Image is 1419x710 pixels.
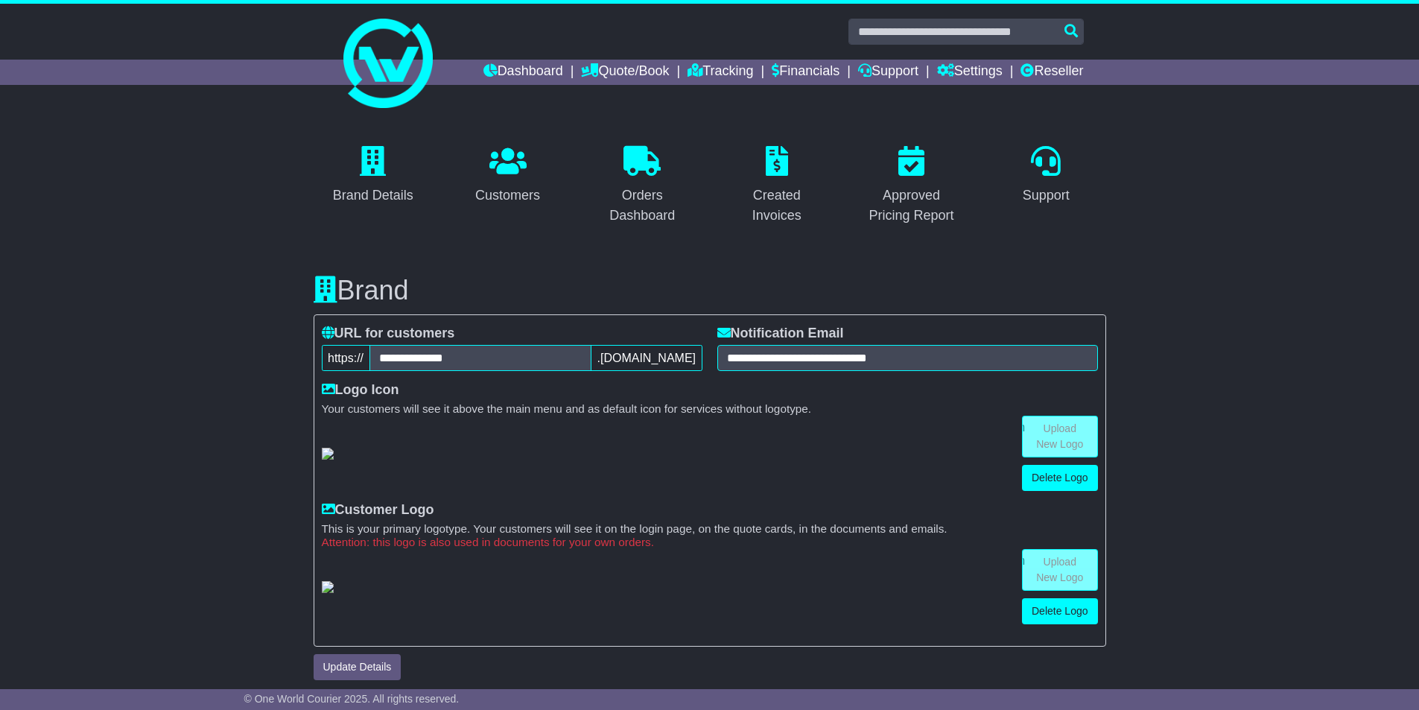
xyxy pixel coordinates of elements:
[851,141,971,231] a: Approved Pricing Report
[322,402,1098,416] small: Your customers will see it above the main menu and as default icon for services without logotype.
[592,186,693,226] div: Orders Dashboard
[1023,186,1070,206] div: Support
[333,186,413,206] div: Brand Details
[717,141,837,231] a: Created Invoices
[1022,416,1098,457] a: Upload New Logo
[937,60,1003,85] a: Settings
[1013,141,1079,211] a: Support
[475,186,540,206] div: Customers
[717,326,844,342] label: Notification Email
[772,60,839,85] a: Financials
[1020,60,1083,85] a: Reseller
[1022,598,1098,624] a: Delete Logo
[322,345,370,371] span: https://
[322,448,334,460] img: GetResellerIconLogo
[322,502,434,519] label: Customer Logo
[861,186,962,226] div: Approved Pricing Report
[322,382,399,399] label: Logo Icon
[314,276,1106,305] h3: Brand
[858,60,918,85] a: Support
[314,654,401,680] button: Update Details
[581,60,669,85] a: Quote/Book
[322,581,334,593] img: GetCustomerLogo
[1022,549,1098,591] a: Upload New Logo
[1022,465,1098,491] a: Delete Logo
[322,326,455,342] label: URL for customers
[322,536,1098,549] small: Attention: this logo is also used in documents for your own orders.
[244,693,460,705] span: © One World Courier 2025. All rights reserved.
[727,186,828,226] div: Created Invoices
[591,345,702,371] span: .[DOMAIN_NAME]
[322,522,1098,536] small: This is your primary logotype. Your customers will see it on the login page, on the quote cards, ...
[582,141,702,231] a: Orders Dashboard
[688,60,753,85] a: Tracking
[483,60,563,85] a: Dashboard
